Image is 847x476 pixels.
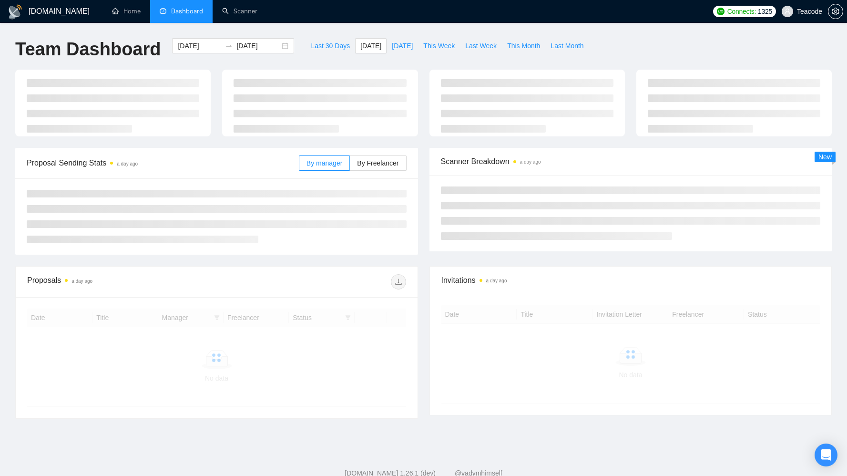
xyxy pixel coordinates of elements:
[8,4,23,20] img: logo
[27,157,299,169] span: Proposal Sending Stats
[758,6,772,17] span: 1325
[225,42,233,50] span: to
[441,274,820,286] span: Invitations
[112,7,141,15] a: homeHome
[727,6,756,17] span: Connects:
[27,274,216,290] div: Proposals
[418,38,460,53] button: This Week
[117,161,138,166] time: a day ago
[551,41,583,51] span: Last Month
[717,8,725,15] img: upwork-logo.png
[306,38,355,53] button: Last 30 Days
[486,278,507,283] time: a day ago
[828,4,843,19] button: setting
[784,8,791,15] span: user
[160,8,166,14] span: dashboard
[311,41,350,51] span: Last 30 Days
[387,38,418,53] button: [DATE]
[441,155,821,167] span: Scanner Breakdown
[306,159,342,167] span: By manager
[236,41,280,51] input: End date
[355,38,387,53] button: [DATE]
[357,159,398,167] span: By Freelancer
[225,42,233,50] span: swap-right
[465,41,497,51] span: Last Week
[818,153,832,161] span: New
[423,41,455,51] span: This Week
[178,41,221,51] input: Start date
[828,8,843,15] a: setting
[392,41,413,51] span: [DATE]
[360,41,381,51] span: [DATE]
[222,7,257,15] a: searchScanner
[502,38,545,53] button: This Month
[545,38,589,53] button: Last Month
[71,279,92,284] time: a day ago
[171,7,203,15] span: Dashboard
[460,38,502,53] button: Last Week
[15,38,161,61] h1: Team Dashboard
[815,444,837,466] div: Open Intercom Messenger
[507,41,540,51] span: This Month
[520,159,541,165] time: a day ago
